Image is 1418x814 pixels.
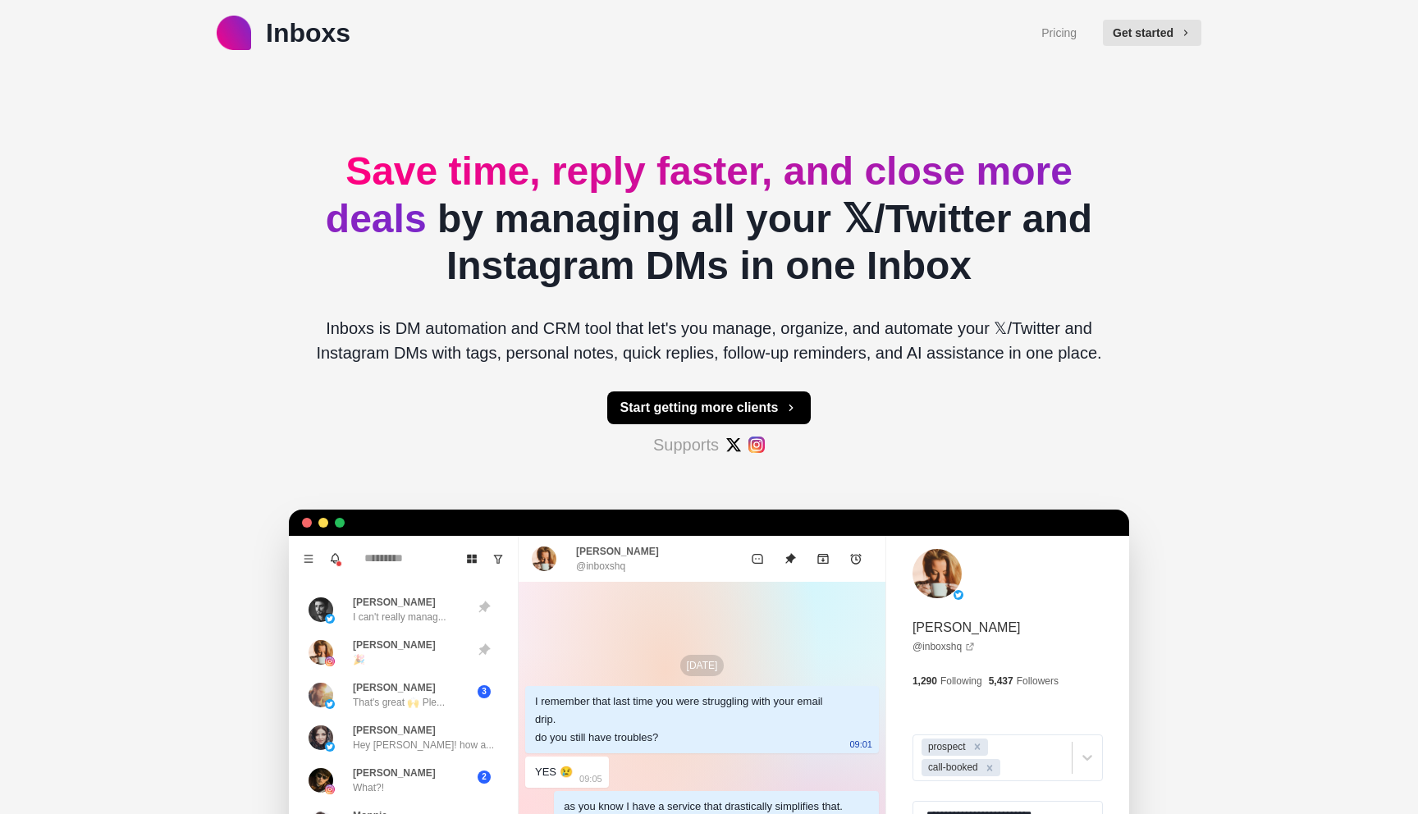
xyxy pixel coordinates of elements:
[353,723,436,738] p: [PERSON_NAME]
[807,542,839,575] button: Archive
[1103,20,1201,46] button: Get started
[981,759,999,776] div: Remove call-booked
[309,597,333,622] img: picture
[940,674,982,688] p: Following
[839,542,872,575] button: Add reminder
[295,546,322,572] button: Menu
[774,542,807,575] button: Unpin
[353,766,436,780] p: [PERSON_NAME]
[653,432,719,457] p: Supports
[923,739,968,756] div: prospect
[748,437,765,453] img: #
[353,595,436,610] p: [PERSON_NAME]
[353,652,365,667] p: 🎉
[989,674,1013,688] p: 5,437
[353,738,494,752] p: Hey [PERSON_NAME]! how a...
[326,149,1073,240] span: Save time, reply faster, and close more deals
[478,685,491,698] span: 3
[325,742,335,752] img: picture
[353,638,436,652] p: [PERSON_NAME]
[325,614,335,624] img: picture
[535,693,843,747] div: I remember that last time you were struggling with your email drip. do you still have troubles?
[309,725,333,750] img: picture
[923,759,981,776] div: call-booked
[266,13,350,53] p: Inboxs
[353,680,436,695] p: [PERSON_NAME]
[680,655,725,676] p: [DATE]
[607,391,812,424] button: Start getting more clients
[579,770,602,788] p: 09:05
[913,674,937,688] p: 1,290
[485,546,511,572] button: Show unread conversations
[217,13,350,53] a: logoInboxs
[309,683,333,707] img: picture
[353,695,445,710] p: That's great 🙌 Ple...
[1017,674,1059,688] p: Followers
[968,739,986,756] div: Remove prospect
[725,437,742,453] img: #
[302,148,1116,290] h2: by managing all your 𝕏/Twitter and Instagram DMs in one Inbox
[478,771,491,784] span: 2
[849,735,872,753] p: 09:01
[913,639,975,654] a: @inboxshq
[322,546,348,572] button: Notifications
[217,16,251,50] img: logo
[309,640,333,665] img: picture
[1041,25,1077,42] a: Pricing
[913,549,962,598] img: picture
[353,610,446,624] p: I can't really manag...
[325,784,335,794] img: picture
[535,763,573,781] div: YES 😢
[576,544,659,559] p: [PERSON_NAME]
[325,699,335,709] img: picture
[532,546,556,571] img: picture
[325,656,335,666] img: picture
[302,316,1116,365] p: Inboxs is DM automation and CRM tool that let's you manage, organize, and automate your 𝕏/Twitter...
[459,546,485,572] button: Board View
[309,768,333,793] img: picture
[353,780,384,795] p: What?!
[913,618,1021,638] p: [PERSON_NAME]
[954,590,963,600] img: picture
[576,559,625,574] p: @inboxshq
[741,542,774,575] button: Mark as unread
